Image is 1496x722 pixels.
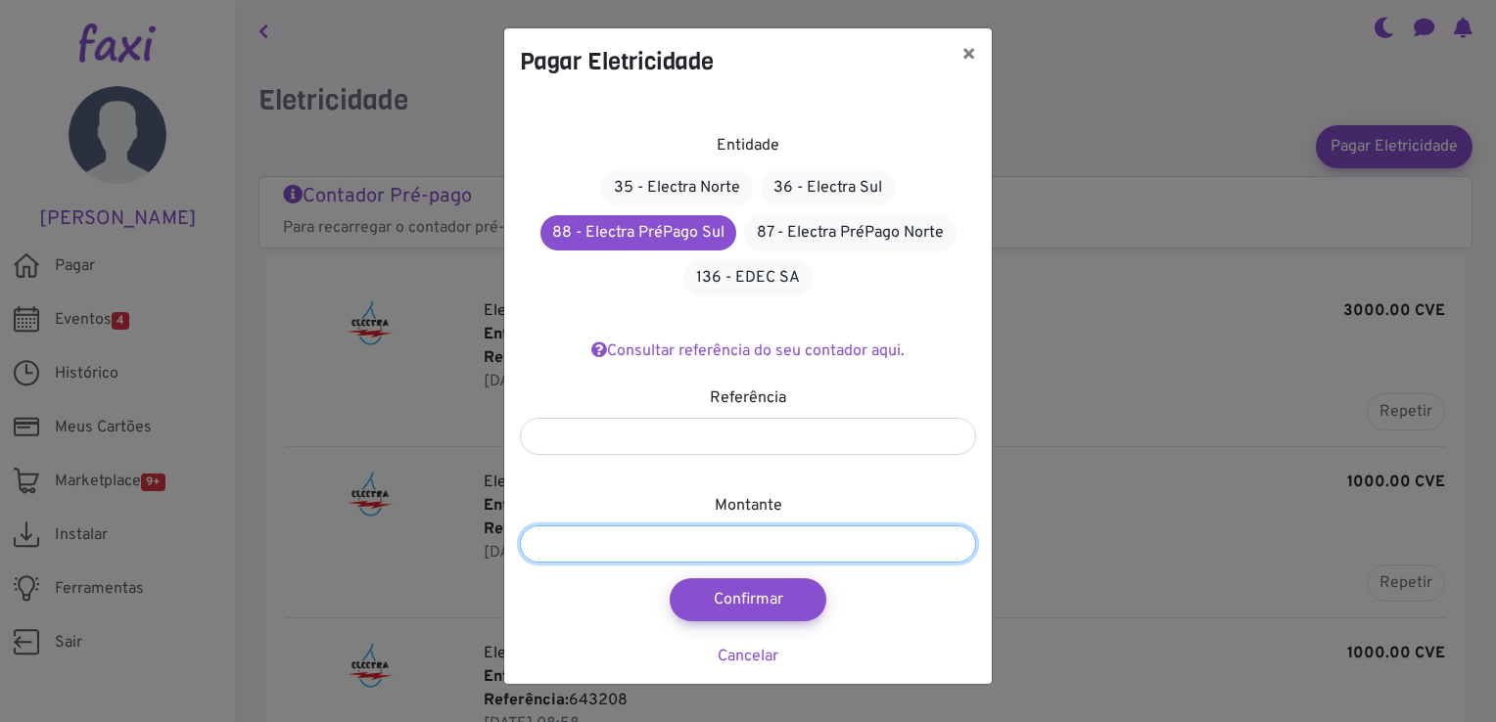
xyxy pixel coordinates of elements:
a: Consultar referência do seu contador aqui. [591,341,905,361]
label: Montante [715,494,782,518]
a: 35 - Electra Norte [601,169,753,206]
a: 136 - EDEC SA [683,259,813,296]
a: Cancelar [718,647,778,666]
button: × [946,28,992,83]
button: Confirmar [670,578,826,621]
a: 36 - Electra Sul [761,169,895,206]
a: 87 - Electra PréPago Norte [744,214,957,251]
label: Referência [710,386,786,410]
h4: Pagar Eletricidade [520,44,714,79]
a: 88 - Electra PréPago Sul [540,215,736,250]
label: Entidade [717,134,779,158]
